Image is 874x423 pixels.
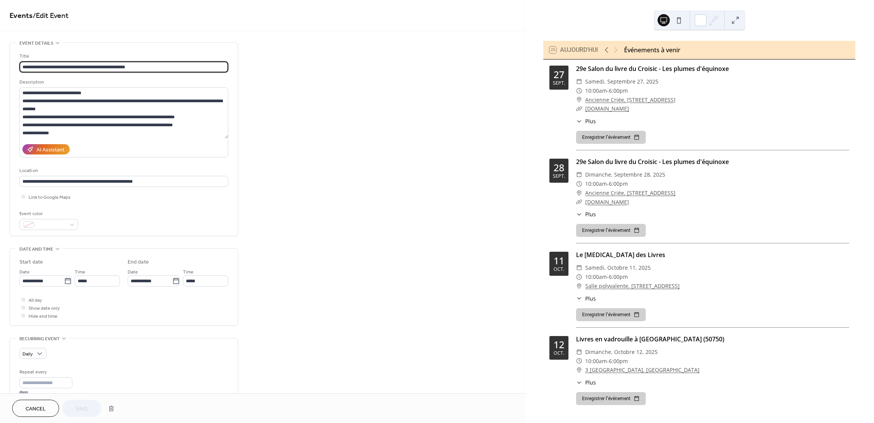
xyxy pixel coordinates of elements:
[576,357,582,366] div: ​
[19,258,43,266] div: Start date
[128,258,149,266] div: End date
[576,347,582,357] div: ​
[576,104,582,113] div: ​
[576,294,582,302] div: ​
[585,170,665,179] span: dimanche, septembre 28, 2025
[607,272,609,281] span: -
[576,179,582,188] div: ​
[609,179,628,188] span: 6:00pm
[22,350,33,359] span: Daily
[576,77,582,86] div: ​
[585,86,607,95] span: 10:00am
[576,198,582,207] div: ​
[585,188,676,198] a: Ancienne Criée, [STREET_ADDRESS]
[607,179,609,188] span: -
[19,78,227,86] div: Description
[576,250,849,259] div: Le [MEDICAL_DATA] des Livres
[554,340,564,349] div: 12
[585,263,651,272] span: samedi, octobre 11, 2025
[585,357,607,366] span: 10:00am
[576,272,582,281] div: ​
[585,347,658,357] span: dimanche, octobre 12, 2025
[609,86,628,95] span: 6:00pm
[19,335,60,343] span: Recurring event
[75,268,85,276] span: Time
[576,158,729,166] a: 29e Salon du livre du Croisic - Les plumes d'équinoxe
[576,263,582,272] div: ​
[609,272,628,281] span: 6:00pm
[554,267,564,272] div: oct.
[585,281,680,291] a: Salle polyvalente, [STREET_ADDRESS]
[585,210,596,218] span: Plus
[576,95,582,105] div: ​
[576,281,582,291] div: ​
[607,357,609,366] span: -
[585,95,676,105] a: Ancienne Criée, [STREET_ADDRESS]
[576,170,582,179] div: ​
[183,268,194,276] span: Time
[29,312,58,320] span: Hide end time
[585,272,607,281] span: 10:00am
[576,294,596,302] button: ​Plus
[37,146,64,154] div: AI Assistant
[29,193,70,201] span: Link to Google Maps
[585,77,658,86] span: samedi, septembre 27, 2025
[576,210,582,218] div: ​
[29,304,60,312] span: Show date only
[585,105,629,112] a: [DOMAIN_NAME]
[19,390,72,395] div: days
[33,8,69,23] span: / Edit Event
[576,308,646,321] button: Enregistrer l'événement
[585,365,700,375] a: 3 [GEOGRAPHIC_DATA], [GEOGRAPHIC_DATA]
[19,210,77,218] div: Event color
[585,179,607,188] span: 10:00am
[609,357,628,366] span: 6:00pm
[19,368,71,376] div: Repeat every
[12,400,59,417] button: Cancel
[576,131,646,144] button: Enregistrer l'événement
[576,117,596,125] button: ​Plus
[576,86,582,95] div: ​
[585,117,596,125] span: Plus
[19,39,53,47] span: Event details
[554,70,564,79] div: 27
[585,378,596,386] span: Plus
[554,163,564,172] div: 28
[26,405,46,413] span: Cancel
[576,392,646,405] button: Enregistrer l'événement
[576,117,582,125] div: ​
[576,224,646,237] button: Enregistrer l'événement
[128,268,138,276] span: Date
[553,174,565,179] div: sept.
[624,45,680,55] div: Événements à venir
[22,144,70,154] button: AI Assistant
[29,296,42,304] span: All day
[576,365,582,375] div: ​
[554,256,564,265] div: 11
[576,378,582,386] div: ​
[576,210,596,218] button: ​Plus
[585,198,629,206] a: [DOMAIN_NAME]
[554,351,564,356] div: oct.
[607,86,609,95] span: -
[576,378,596,386] button: ​Plus
[19,167,227,175] div: Location
[576,188,582,198] div: ​
[10,8,33,23] a: Events
[576,64,729,73] a: 29e Salon du livre du Croisic - Les plumes d'équinoxe
[19,268,30,276] span: Date
[19,245,53,253] span: Date and time
[585,294,596,302] span: Plus
[19,52,227,60] div: Title
[553,81,565,86] div: sept.
[576,335,849,344] div: Livres en vadrouille à [GEOGRAPHIC_DATA] (50750)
